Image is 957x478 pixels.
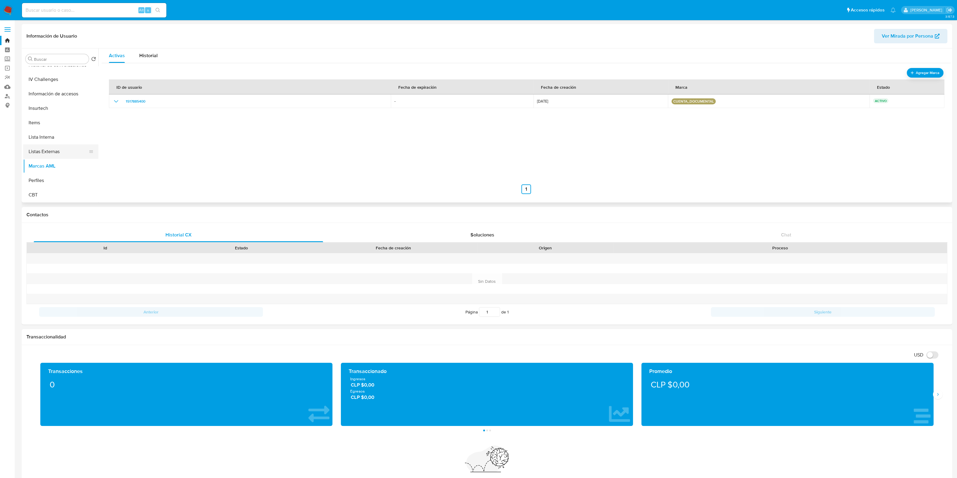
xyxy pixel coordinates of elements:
[147,7,149,13] span: s
[23,87,98,101] button: Información de accesos
[28,57,33,61] button: Buscar
[26,33,77,39] h1: Información de Usuario
[91,57,96,63] button: Volver al orden por defecto
[23,144,94,159] button: Listas Externas
[26,334,947,340] h1: Transaccionalidad
[507,309,509,315] span: 1
[874,29,947,43] button: Ver Mirada por Persona
[313,245,473,251] div: Fecha de creación
[26,212,947,218] h1: Contactos
[22,6,166,14] input: Buscar usuario o caso...
[42,245,169,251] div: Id
[471,231,494,238] span: Soluciones
[23,130,98,144] button: Lista Interna
[178,245,305,251] div: Estado
[617,245,943,251] div: Proceso
[152,6,164,14] button: search-icon
[781,231,791,238] span: Chat
[851,7,884,13] span: Accesos rápidos
[946,7,952,13] a: Salir
[23,116,98,130] button: Items
[23,188,98,202] button: CBT
[165,231,192,238] span: Historial CX
[23,159,98,173] button: Marcas AML
[23,101,98,116] button: Insurtech
[711,307,935,317] button: Siguiente
[23,173,98,188] button: Perfiles
[39,307,263,317] button: Anterior
[465,307,509,317] span: Página de
[481,245,609,251] div: Origen
[34,57,86,62] input: Buscar
[891,8,896,13] a: Notificaciones
[23,72,98,87] button: IV Challenges
[139,7,144,13] span: Alt
[910,7,944,13] p: camilafernanda.paredessaldano@mercadolibre.cl
[882,29,933,43] span: Ver Mirada por Persona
